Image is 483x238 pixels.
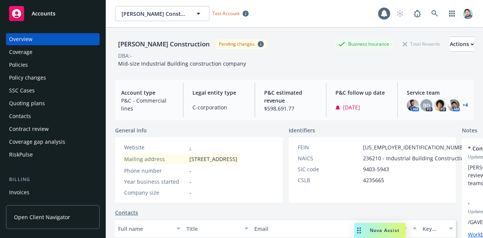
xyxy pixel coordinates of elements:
div: Quoting plans [9,97,45,109]
a: Accounts [6,3,100,24]
div: Policy changes [9,72,46,84]
div: Overview [9,33,32,45]
a: Report a Bug [410,6,425,21]
span: [STREET_ADDRESS] [189,155,237,163]
div: Actions [450,37,474,51]
a: Search [427,6,442,21]
span: Test Account [212,10,240,17]
span: Mid-size Industrial Building construction company [118,60,246,67]
div: Full name [118,225,172,233]
button: Nova Assist [354,223,406,238]
div: Drag to move [354,223,364,238]
a: Start snowing [392,6,408,21]
span: Open Client Navigator [14,213,70,221]
span: Test Account [209,9,252,17]
div: NAICS [298,154,360,162]
div: RiskPulse [9,149,33,161]
div: Key contact [423,225,445,233]
div: SIC code [298,165,360,173]
div: FEIN [298,143,360,151]
span: 9403-5943 [363,165,389,173]
a: - [189,144,191,151]
img: photo [462,8,474,20]
button: Email [251,220,365,238]
img: photo [434,99,446,111]
span: Identifiers [289,126,315,134]
button: Title [183,220,252,238]
a: Overview [6,33,100,45]
div: Company size [124,189,186,197]
div: Title [186,225,240,233]
div: DBA: - [118,52,132,60]
div: Mailing address [124,155,186,163]
div: Total Rewards [399,39,444,49]
div: Billing [6,176,100,183]
span: $598,691.77 [264,104,317,112]
span: General info [115,126,147,134]
a: Policy changes [6,72,100,84]
img: photo [448,99,460,111]
a: Coverage gap analysis [6,136,100,148]
a: Contacts [6,110,100,122]
button: Key contact [420,220,456,238]
span: - [189,167,191,175]
div: Contract review [9,123,49,135]
a: Policies [6,59,100,71]
a: Contract review [6,123,100,135]
div: Website [124,143,186,151]
a: Invoices [6,186,100,198]
span: P&C follow up date [335,89,388,97]
span: [US_EMPLOYER_IDENTIFICATION_NUMBER] [363,143,471,151]
span: BD [423,101,430,109]
div: Business Insurance [335,39,393,49]
span: P&C - Commercial lines [121,97,174,112]
a: +4 [463,103,468,107]
div: Email [254,225,354,233]
span: Accounts [32,11,55,17]
span: Notes [462,126,477,135]
div: Invoices [9,186,29,198]
span: [DATE] [343,103,360,111]
div: Year business started [124,178,186,186]
div: Pending changes [219,41,255,47]
a: SSC Cases [6,84,100,97]
button: Full name [115,220,183,238]
a: Switch app [445,6,460,21]
a: Coverage [6,46,100,58]
span: - [189,189,191,197]
a: RiskPulse [6,149,100,161]
img: photo [407,99,419,111]
div: Phone number [124,167,186,175]
div: Coverage [9,46,32,58]
span: - [189,178,191,186]
div: CSLB [298,176,360,184]
div: Policies [9,59,28,71]
span: P&C estimated revenue [264,89,317,104]
div: Coverage gap analysis [9,136,65,148]
a: Contacts [115,209,138,217]
span: Nova Assist [370,227,400,233]
button: [PERSON_NAME] Construction [115,6,209,21]
a: Quoting plans [6,97,100,109]
span: 236210 - Industrial Building Construction [363,154,467,162]
span: Pending changes [216,39,267,49]
span: Service team [407,89,468,97]
span: Account type [121,89,174,97]
div: Contacts [9,110,31,122]
span: 4235665 [363,176,384,184]
button: Actions [450,37,474,52]
div: [PERSON_NAME] Construction [115,39,213,49]
div: SSC Cases [9,84,35,97]
span: [PERSON_NAME] Construction [122,10,187,18]
button: Phone number [365,220,419,238]
span: Legal entity type [192,89,245,97]
span: C-corporation [192,103,245,111]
